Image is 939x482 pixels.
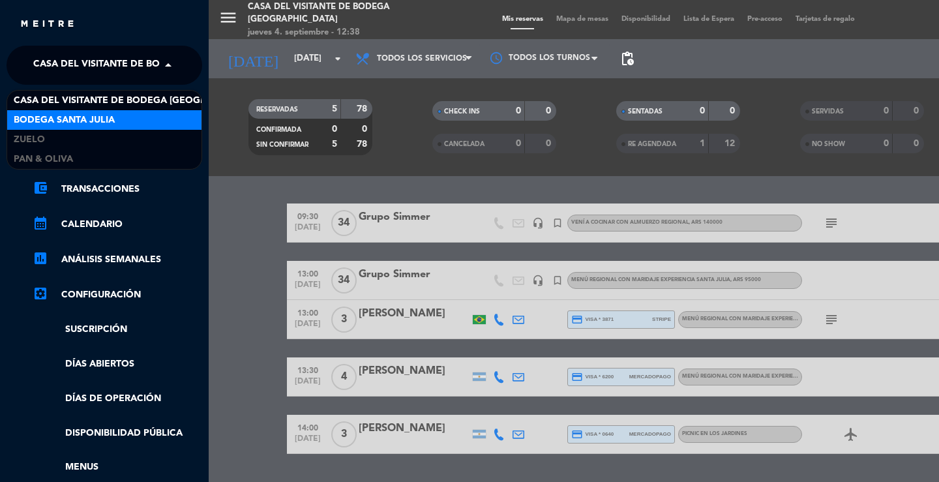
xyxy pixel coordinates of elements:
span: Casa del Visitante de Bodega [GEOGRAPHIC_DATA] [33,52,286,79]
a: Menus [33,460,202,475]
i: calendar_month [33,215,48,231]
span: Casa del Visitante de Bodega [GEOGRAPHIC_DATA] [14,93,266,108]
img: MEITRE [20,20,75,29]
i: assessment [33,250,48,266]
a: calendar_monthCalendario [33,217,202,232]
i: account_balance_wallet [33,180,48,196]
i: settings_applications [33,286,48,301]
a: Configuración [33,287,202,303]
a: assessmentANÁLISIS SEMANALES [33,252,202,267]
a: Días abiertos [33,357,202,372]
span: Bodega Santa Julia [14,113,115,128]
span: Pan & Oliva [14,152,73,167]
a: Suscripción [33,322,202,337]
a: Días de Operación [33,391,202,406]
span: pending_actions [619,51,635,67]
a: account_balance_walletTransacciones [33,181,202,197]
a: Disponibilidad pública [33,426,202,441]
span: Zuelo [14,132,45,147]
